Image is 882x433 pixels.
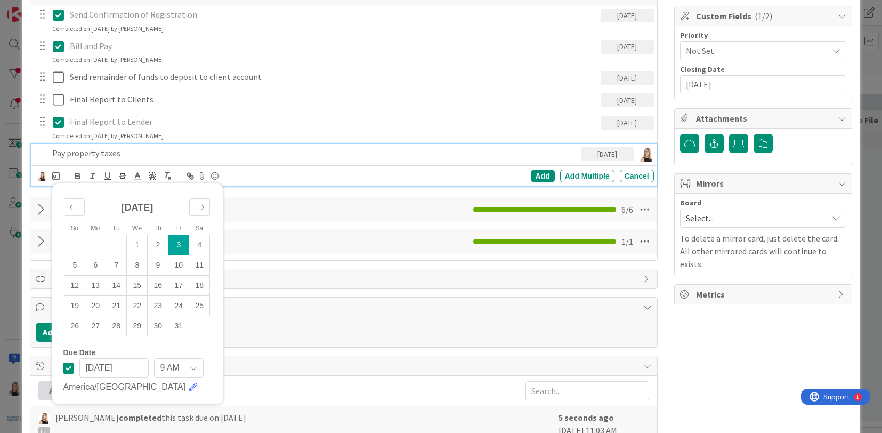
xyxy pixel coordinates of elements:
img: DB [640,147,654,162]
div: Move backward to switch to the previous month. [64,198,85,216]
span: 9 AM [160,360,179,375]
div: [DATE] [601,116,654,130]
span: ( 1/2 ) [755,11,772,21]
button: Add Comment [36,323,104,342]
p: Final Report to Clients [70,93,596,106]
div: Completed on [DATE] by [PERSON_NAME] [52,55,164,65]
span: Board [680,199,702,206]
td: Thursday, 2025/Oct/09 12:00 PM [148,255,168,275]
td: Wednesday, 2025/Oct/29 12:00 PM [127,316,148,336]
p: Pay property taxes [52,147,576,159]
td: Tuesday, 2025/Oct/21 12:00 PM [106,295,127,316]
p: Bill and Pay [70,40,596,52]
td: Saturday, 2025/Oct/11 12:00 PM [189,255,210,275]
div: Completed on [DATE] by [PERSON_NAME] [52,24,164,34]
td: Thursday, 2025/Oct/23 12:00 PM [148,295,168,316]
img: DB [37,171,47,181]
div: Add [531,170,555,182]
td: Wednesday, 2025/Oct/15 12:00 PM [127,275,148,295]
td: Wednesday, 2025/Oct/08 12:00 PM [127,255,148,275]
span: Custom Fields [696,10,832,22]
td: Friday, 2025/Oct/31 12:00 PM [168,316,189,336]
small: Mo [91,224,100,232]
span: Not Set [686,43,822,58]
td: Monday, 2025/Oct/20 12:00 PM [85,295,106,316]
span: Mirrors [696,177,832,190]
td: Wednesday, 2025/Oct/01 12:00 PM [127,235,148,255]
div: [DATE] [601,9,654,22]
div: [DATE] [581,147,634,161]
img: DB [38,412,50,424]
div: Priority [680,31,846,39]
div: [DATE] [601,71,654,85]
p: Send Confirmation of Registration [70,9,596,21]
td: Saturday, 2025/Oct/04 12:00 PM [189,235,210,255]
small: Tu [112,224,120,232]
input: Add Checklist... [52,232,292,251]
td: Saturday, 2025/Oct/25 12:00 PM [189,295,210,316]
small: Th [154,224,161,232]
b: completed [119,412,161,423]
span: Metrics [696,288,832,301]
td: Friday, 2025/Oct/17 12:00 PM [168,275,189,295]
p: Final Report to Lender [70,116,596,128]
div: Add Multiple [560,170,614,182]
td: Sunday, 2025/Oct/26 12:00 PM [64,316,85,336]
div: Move forward to switch to the next month. [189,198,210,216]
div: Closing Date [680,66,846,73]
td: Tuesday, 2025/Oct/14 12:00 PM [106,275,127,295]
span: Support [22,2,48,14]
td: Tuesday, 2025/Oct/07 12:00 PM [106,255,127,275]
span: History [52,359,637,372]
span: 1 / 1 [621,235,633,248]
span: Due Date [63,349,95,356]
span: Comments [52,301,637,314]
small: Sa [195,224,203,232]
input: Add Checklist... [52,200,292,219]
div: Calendar [52,189,222,349]
p: Send remainder of funds to deposit to client account [70,71,596,83]
span: Links [52,272,637,285]
input: Search... [525,381,649,400]
span: Select... [686,211,822,226]
td: Selected. Friday, 2025/Oct/03 12:00 PM [168,235,189,255]
p: To delete a mirror card, just delete the card. All other mirrored cards will continue to exists. [680,232,846,270]
td: Monday, 2025/Oct/06 12:00 PM [85,255,106,275]
div: [DATE] [601,93,654,107]
div: Completed on [DATE] by [PERSON_NAME] [52,131,164,141]
b: 5 seconds ago [559,412,614,423]
td: Sunday, 2025/Oct/19 12:00 PM [64,295,85,316]
td: Friday, 2025/Oct/10 12:00 PM [168,255,189,275]
td: Friday, 2025/Oct/24 12:00 PM [168,295,189,316]
td: Thursday, 2025/Oct/30 12:00 PM [148,316,168,336]
span: 6 / 6 [621,203,633,216]
small: Fr [175,224,182,232]
span: America/[GEOGRAPHIC_DATA] [63,381,185,394]
input: YYYY/MM/DD [79,358,149,378]
small: We [132,224,142,232]
strong: [DATE] [122,202,153,213]
span: Attachments [696,112,832,125]
td: Sunday, 2025/Oct/12 12:00 PM [64,275,85,295]
td: Wednesday, 2025/Oct/22 12:00 PM [127,295,148,316]
td: Monday, 2025/Oct/27 12:00 PM [85,316,106,336]
div: 1 [55,4,58,13]
td: Sunday, 2025/Oct/05 12:00 PM [64,255,85,275]
td: Monday, 2025/Oct/13 12:00 PM [85,275,106,295]
div: Cancel [620,170,654,182]
td: Thursday, 2025/Oct/16 12:00 PM [148,275,168,295]
td: Tuesday, 2025/Oct/28 12:00 PM [106,316,127,336]
td: Saturday, 2025/Oct/18 12:00 PM [189,275,210,295]
small: Su [70,224,78,232]
div: [DATE] [601,40,654,54]
input: YYYY/MM/DD [686,76,840,94]
div: All [39,382,70,400]
td: Thursday, 2025/Oct/02 12:00 PM [148,235,168,255]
